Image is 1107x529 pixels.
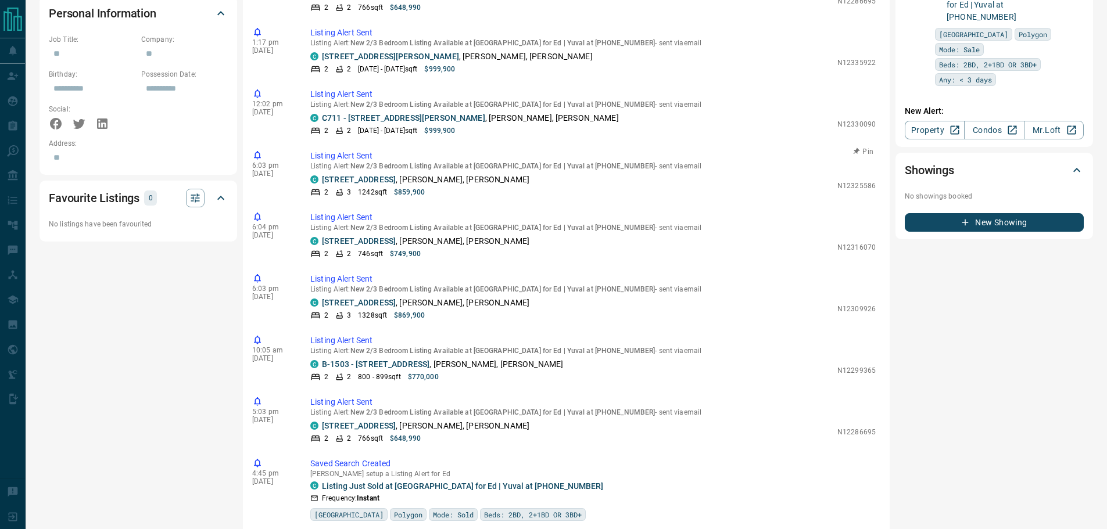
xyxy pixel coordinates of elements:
[49,4,156,23] h2: Personal Information
[322,174,529,186] p: , [PERSON_NAME], [PERSON_NAME]
[314,509,384,520] span: [GEOGRAPHIC_DATA]
[837,365,876,376] p: N12299365
[358,187,387,197] p: 1242 sqft
[310,39,876,47] p: Listing Alert : - sent via email
[252,477,293,485] p: [DATE]
[252,100,293,108] p: 12:02 pm
[350,162,655,170] span: New 2/3 Bedroom Listing Available at [GEOGRAPHIC_DATA] for Ed | Yuval at [PHONE_NUMBER]
[310,211,876,224] p: Listing Alert Sent
[322,112,619,124] p: , [PERSON_NAME], [PERSON_NAME]
[939,44,980,55] span: Mode: Sale
[310,224,876,232] p: Listing Alert : - sent via email
[324,64,328,74] p: 2
[347,372,351,382] p: 2
[905,121,965,139] a: Property
[49,34,135,45] p: Job Title:
[394,310,425,321] p: $869,900
[322,51,593,63] p: , [PERSON_NAME], [PERSON_NAME]
[49,184,228,212] div: Favourite Listings0
[310,88,876,100] p: Listing Alert Sent
[358,2,383,13] p: 766 sqft
[252,293,293,301] p: [DATE]
[350,285,655,293] span: New 2/3 Bedroom Listing Available at [GEOGRAPHIC_DATA] for Ed | Yuval at [PHONE_NUMBER]
[837,119,876,129] p: N12330090
[148,192,153,204] p: 0
[347,249,351,259] p: 2
[322,235,529,247] p: , [PERSON_NAME], [PERSON_NAME]
[49,69,135,80] p: Birthday:
[964,121,1024,139] a: Condos
[310,408,876,416] p: Listing Alert : - sent via email
[252,161,293,170] p: 6:03 pm
[252,354,293,362] p: [DATE]
[324,310,328,321] p: 2
[322,493,379,503] p: Frequency:
[322,113,485,123] a: C711 - [STREET_ADDRESS][PERSON_NAME]
[322,421,396,430] a: [STREET_ADDRESS]
[324,2,328,13] p: 2
[322,52,459,61] a: [STREET_ADDRESS][PERSON_NAME]
[322,359,429,369] a: B-1503 - [STREET_ADDRESS]
[347,2,351,13] p: 2
[141,69,228,80] p: Possession Date:
[310,298,318,307] div: condos.ca
[347,125,351,136] p: 2
[837,242,876,253] p: N12316070
[310,237,318,245] div: condos.ca
[905,213,1084,232] button: New Showing
[310,481,318,490] div: condos.ca
[252,46,293,55] p: [DATE]
[252,108,293,116] p: [DATE]
[350,224,655,232] span: New 2/3 Bedroom Listing Available at [GEOGRAPHIC_DATA] for Ed | Yuval at [PHONE_NUMBER]
[358,310,387,321] p: 1328 sqft
[358,433,383,444] p: 766 sqft
[837,304,876,314] p: N12309926
[424,64,455,74] p: $999,900
[252,223,293,231] p: 6:04 pm
[905,156,1084,184] div: Showings
[322,481,603,491] a: Listing Just Sold at [GEOGRAPHIC_DATA] for Ed | Yuval at [PHONE_NUMBER]
[252,469,293,477] p: 4:45 pm
[347,433,351,444] p: 2
[49,138,228,149] p: Address:
[310,285,876,293] p: Listing Alert : - sent via email
[358,372,400,382] p: 800 - 899 sqft
[49,219,228,229] p: No listings have been favourited
[322,297,529,309] p: , [PERSON_NAME], [PERSON_NAME]
[310,150,876,162] p: Listing Alert Sent
[49,104,135,114] p: Social:
[324,187,328,197] p: 2
[322,175,396,184] a: [STREET_ADDRESS]
[310,100,876,109] p: Listing Alert : - sent via email
[347,64,351,74] p: 2
[324,249,328,259] p: 2
[390,2,421,13] p: $648,990
[324,372,328,382] p: 2
[310,422,318,430] div: condos.ca
[252,346,293,354] p: 10:05 am
[350,100,655,109] span: New 2/3 Bedroom Listing Available at [GEOGRAPHIC_DATA] for Ed | Yuval at [PHONE_NUMBER]
[310,162,876,170] p: Listing Alert : - sent via email
[424,125,455,136] p: $999,900
[390,433,421,444] p: $648,990
[939,74,992,85] span: Any: < 3 days
[394,509,422,520] span: Polygon
[310,334,876,347] p: Listing Alert Sent
[939,59,1037,70] span: Beds: 2BD, 2+1BD OR 3BD+
[322,358,563,370] p: , [PERSON_NAME], [PERSON_NAME]
[322,298,396,307] a: [STREET_ADDRESS]
[905,105,1084,117] p: New Alert:
[347,310,351,321] p: 3
[324,125,328,136] p: 2
[347,187,351,197] p: 3
[310,396,876,408] p: Listing Alert Sent
[394,187,425,197] p: $859,900
[484,509,582,520] span: Beds: 2BD, 2+1BD OR 3BD+
[310,347,876,355] p: Listing Alert : - sent via email
[322,420,529,432] p: , [PERSON_NAME], [PERSON_NAME]
[252,170,293,178] p: [DATE]
[905,161,954,179] h2: Showings
[408,372,439,382] p: $770,000
[141,34,228,45] p: Company:
[905,191,1084,201] p: No showings booked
